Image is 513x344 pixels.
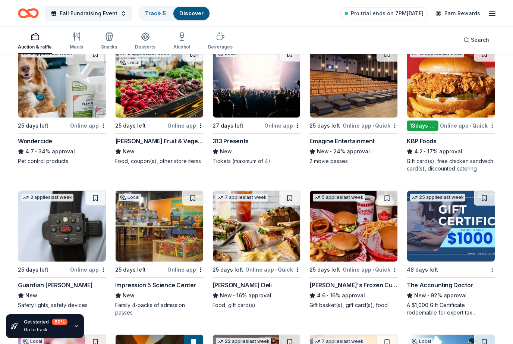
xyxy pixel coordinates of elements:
[407,190,495,316] a: Image for The Accounting Doctor25 applieslast week48 days leftThe Accounting DoctorNew•92% approv...
[213,137,249,146] div: 313 Presents
[70,121,106,130] div: Online app
[407,157,495,172] div: Gift card(s), free chicken sandwich card(s), discounted catering
[407,191,495,262] img: Image for The Accounting Doctor
[135,44,155,50] div: Desserts
[414,147,423,156] span: 4.2
[309,301,398,309] div: Gift basket(s), gift card(s), food
[407,291,495,300] div: 92% approval
[115,190,204,316] a: Image for Impression 5 Science CenterLocal25 days leftOnline appImpression 5 Science CenterNewFam...
[45,6,132,21] button: Fall Fundraising Event
[18,121,48,130] div: 25 days left
[208,29,233,54] button: Beverages
[101,44,117,50] div: Snacks
[245,265,300,274] div: Online app Quick
[208,44,233,50] div: Beverages
[220,147,232,156] span: New
[407,265,438,274] div: 48 days left
[343,265,398,274] div: Online app Quick
[213,46,301,165] a: Image for 313 PresentsLocal27 days leftOnline app313 PresentsNewTickets (maximum of 4)
[101,29,117,54] button: Snacks
[25,147,34,156] span: 4.7
[407,47,495,118] img: Image for KBP Foods
[119,194,141,201] div: Local
[18,191,106,262] img: Image for Guardian Angel Device
[119,59,141,66] div: Local
[24,327,67,333] div: Go to track
[340,7,428,19] a: Pro trial ends on 7PM[DATE]
[372,267,374,273] span: •
[115,281,196,290] div: Impression 5 Science Center
[18,157,106,165] div: Pet control products
[18,29,52,54] button: Auction & raffle
[213,265,243,274] div: 25 days left
[18,137,52,146] div: Wondercide
[310,47,397,118] img: Image for Emagine Entertainment
[424,148,426,154] span: •
[213,47,300,118] img: Image for 313 Presents
[407,137,436,146] div: KBP Foods
[24,319,67,325] div: Get started
[440,121,495,130] div: Online app Quick
[327,293,329,298] span: •
[309,137,375,146] div: Emagine Entertainment
[70,265,106,274] div: Online app
[18,4,39,22] a: Home
[309,157,398,165] div: 2 movie passes
[330,148,332,154] span: •
[407,121,438,131] div: 13 days left
[372,123,374,129] span: •
[275,267,277,273] span: •
[407,46,495,172] a: Image for KBP Foods10 applieslast week13days leftOnline app•QuickKBP Foods4.2•17% approvalGift ca...
[145,10,166,16] a: Track· 5
[471,35,489,44] span: Search
[410,194,465,201] div: 25 applies last week
[179,10,204,16] a: Discover
[351,9,424,18] span: Pro trial ends on 7PM[DATE]
[213,157,301,165] div: Tickets (maximum of 4)
[18,147,106,156] div: 34% approval
[470,123,471,129] span: •
[309,291,398,300] div: 16% approval
[213,191,300,262] img: Image for McAlister's Deli
[18,190,106,309] a: Image for Guardian Angel Device3 applieslast week25 days leftOnline appGuardian [PERSON_NAME]NewS...
[309,46,398,165] a: Image for Emagine Entertainment25 days leftOnline app•QuickEmagine EntertainmentNew•24% approval2...
[18,281,92,290] div: Guardian [PERSON_NAME]
[213,121,243,130] div: 27 days left
[216,194,268,201] div: 7 applies last week
[173,29,190,54] button: Alcohol
[70,44,83,50] div: Meals
[18,44,52,50] div: Auction & raffle
[115,157,204,165] div: Food, coupon(s), other store items
[115,121,146,130] div: 25 days left
[317,291,325,300] span: 4.6
[313,194,365,201] div: 5 applies last week
[116,47,203,118] img: Image for Joe Randazzo's Fruit & Vegetable Market
[115,137,204,146] div: [PERSON_NAME] Fruit & Vegetable Market
[52,319,67,325] div: 60 %
[309,265,340,274] div: 25 days left
[414,291,426,300] span: New
[309,121,340,130] div: 25 days left
[407,281,473,290] div: The Accounting Doctor
[70,29,83,54] button: Meals
[167,265,204,274] div: Online app
[407,301,495,316] div: A $1,000 Gift Certificate redeemable for expert tax preparation or tax resolution services—recipi...
[173,44,190,50] div: Alcohol
[213,190,301,309] a: Image for McAlister's Deli7 applieslast week25 days leftOnline app•Quick[PERSON_NAME] DeliNew•16%...
[407,147,495,156] div: 17% approval
[264,121,300,130] div: Online app
[309,190,398,309] a: Image for Freddy's Frozen Custard & Steakburgers5 applieslast week25 days leftOnline app•Quick[PE...
[18,265,48,274] div: 25 days left
[18,301,106,309] div: Safety lights, safety devices
[317,147,329,156] span: New
[123,291,135,300] span: New
[138,6,210,21] button: Track· 5Discover
[21,194,73,201] div: 3 applies last week
[343,121,398,130] div: Online app Quick
[60,9,117,18] span: Fall Fundraising Event
[428,293,429,298] span: •
[309,281,398,290] div: [PERSON_NAME]'s Frozen Custard & Steakburgers
[213,291,301,300] div: 16% approval
[310,191,397,262] img: Image for Freddy's Frozen Custard & Steakburgers
[115,301,204,316] div: Family 4-packs of admission passes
